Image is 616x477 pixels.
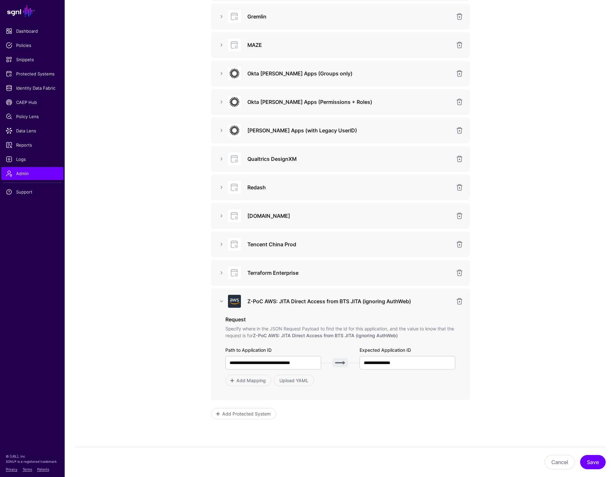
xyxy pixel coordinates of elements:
[1,153,63,166] a: Logs
[225,325,456,339] p: Specify where in the JSON Request Payload to find the id for this application, and the value to k...
[1,67,63,80] a: Protected Systems
[274,375,314,386] a: Upload YAML
[1,139,63,151] a: Reports
[225,316,456,323] h3: Request
[228,124,241,137] img: svg+xml;base64,PHN2ZyB3aWR0aD0iNjQiIGhlaWdodD0iNjQiIHZpZXdCb3g9IjAgMCA2NCA2NCIgZmlsbD0ibm9uZSIgeG...
[228,67,241,80] img: svg+xml;base64,PHN2ZyB3aWR0aD0iNjQiIGhlaWdodD0iNjQiIHZpZXdCb3g9IjAgMCA2NCA2NCIgZmlsbD0ibm9uZSIgeG...
[360,347,411,353] label: Expected Application ID
[6,99,59,105] span: CAEP Hub
[221,410,271,417] span: Add Protected System
[37,467,49,471] a: Patents
[247,70,452,77] h3: Okta [PERSON_NAME] Apps (Groups only)
[1,96,63,109] a: CAEP Hub
[6,56,59,63] span: Snippets
[4,4,61,18] a: SGNL
[247,41,452,49] h3: MAZE
[247,98,452,106] h3: Okta [PERSON_NAME] Apps (Permissions + Roles)
[1,39,63,52] a: Policies
[6,156,59,162] span: Logs
[545,455,575,469] button: Cancel
[6,71,59,77] span: Protected Systems
[6,170,59,177] span: Admin
[6,113,59,120] span: Policy Lens
[247,240,452,248] h3: Tencent China Prod
[247,183,452,191] h3: Redash
[6,28,59,34] span: Dashboard
[247,155,452,163] h3: Qualtrics DesignXM
[6,85,59,91] span: Identity Data Fabric
[228,295,241,308] img: svg+xml;base64,PHN2ZyB3aWR0aD0iNjQiIGhlaWdodD0iNjQiIHZpZXdCb3g9IjAgMCA2NCA2NCIgZmlsbD0ibm9uZSIgeG...
[1,167,63,180] a: Admin
[6,459,59,464] p: SGNL® is a registered trademark
[23,467,32,471] a: Terms
[247,13,452,20] h3: Gremlin
[247,127,452,134] h3: [PERSON_NAME] Apps (with Legacy UserID)
[6,189,59,195] span: Support
[6,128,59,134] span: Data Lens
[247,212,452,220] h3: [DOMAIN_NAME]
[247,269,452,277] h3: Terraform Enterprise
[580,455,606,469] button: Save
[253,333,398,338] strong: Z-PoC AWS: JITA Direct Access from BTS JITA (ignoring AuthWeb)
[228,95,241,108] img: svg+xml;base64,PHN2ZyB3aWR0aD0iNjQiIGhlaWdodD0iNjQiIHZpZXdCb3g9IjAgMCA2NCA2NCIgZmlsbD0ibm9uZSIgeG...
[1,82,63,94] a: Identity Data Fabric
[1,110,63,123] a: Policy Lens
[6,142,59,148] span: Reports
[1,25,63,38] a: Dashboard
[6,467,17,471] a: Privacy
[247,297,452,305] h3: Z-PoC AWS: JITA Direct Access from BTS JITA (ignoring AuthWeb)
[235,377,266,384] span: Add Mapping
[6,454,59,459] p: © [URL], Inc
[1,124,63,137] a: Data Lens
[6,42,59,49] span: Policies
[1,53,63,66] a: Snippets
[225,347,272,353] label: Path to Application ID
